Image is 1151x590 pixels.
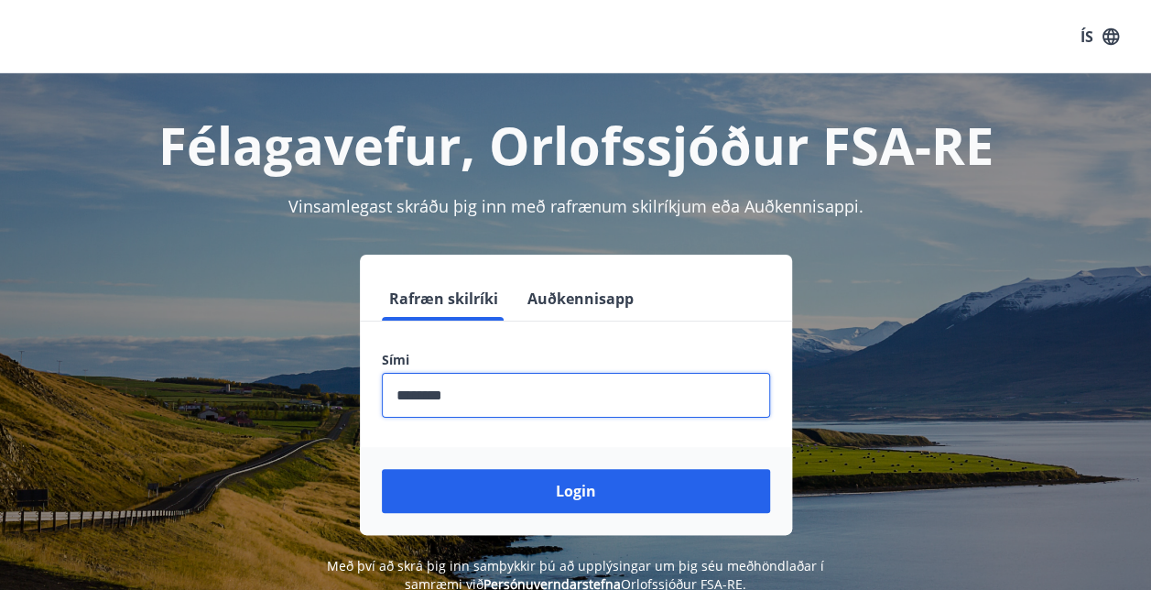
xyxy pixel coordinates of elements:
[1070,20,1129,53] button: ÍS
[520,277,641,321] button: Auðkennisapp
[22,110,1129,180] h1: Félagavefur, Orlofssjóður FSA-RE
[288,195,863,217] span: Vinsamlegast skráðu þig inn með rafrænum skilríkjum eða Auðkennisappi.
[382,277,505,321] button: Rafræn skilríki
[382,469,770,513] button: Login
[382,351,770,369] label: Sími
